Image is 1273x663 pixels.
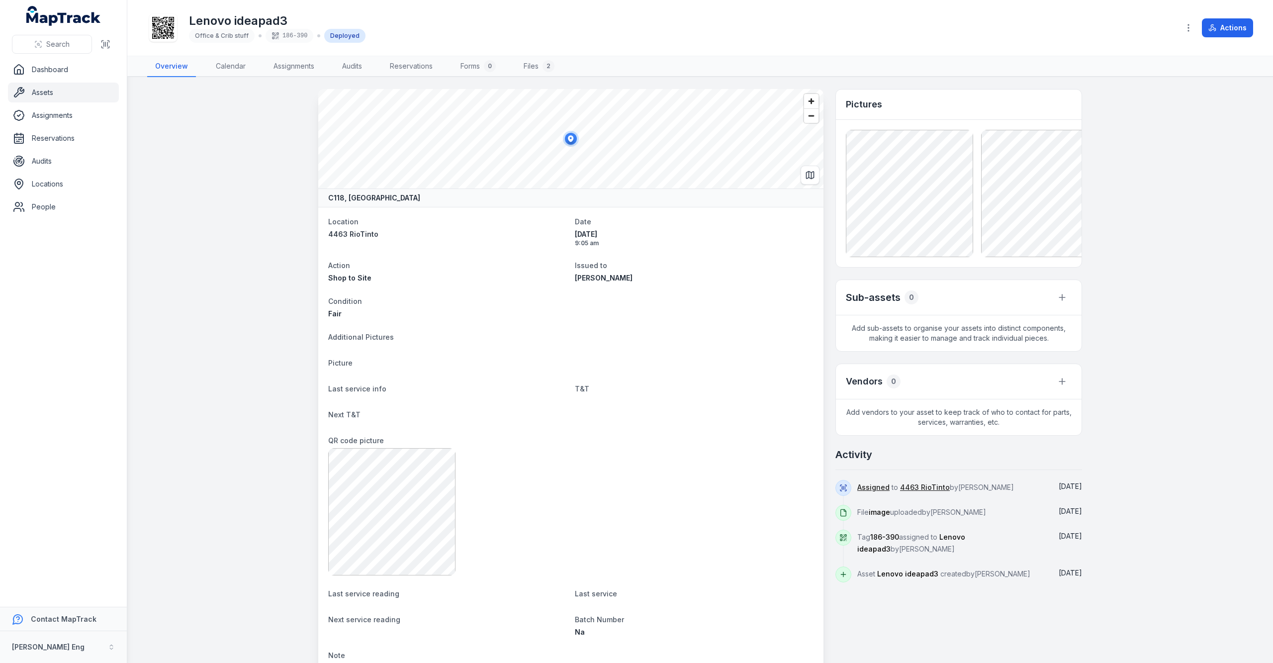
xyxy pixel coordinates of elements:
[328,230,378,238] span: 4463 RioTinto
[26,6,101,26] a: MapTrack
[900,482,950,492] a: 4463 RioTinto
[575,628,585,636] span: Na
[328,193,420,203] strong: C118, [GEOGRAPHIC_DATA]
[575,261,607,270] span: Issued to
[8,128,119,148] a: Reservations
[8,174,119,194] a: Locations
[328,297,362,305] span: Condition
[1059,482,1082,490] time: 01/09/2025, 9:05:35 am
[575,384,589,393] span: T&T
[836,399,1082,435] span: Add vendors to your asset to keep track of who to contact for parts, services, warranties, etc.
[189,13,365,29] h1: Lenovo ideapad3
[8,151,119,171] a: Audits
[328,410,361,419] span: Next T&T
[870,533,899,541] span: 186-390
[516,56,562,77] a: Files2
[453,56,504,77] a: Forms0
[328,384,386,393] span: Last service info
[835,448,872,462] h2: Activity
[1202,18,1253,37] button: Actions
[1059,532,1082,540] time: 01/09/2025, 9:04:15 am
[575,229,814,239] span: [DATE]
[266,56,322,77] a: Assignments
[575,615,624,624] span: Batch Number
[484,60,496,72] div: 0
[328,261,350,270] span: Action
[334,56,370,77] a: Audits
[804,108,818,123] button: Zoom out
[857,508,986,516] span: File uploaded by [PERSON_NAME]
[846,97,882,111] h3: Pictures
[46,39,70,49] span: Search
[195,32,249,39] span: Office & Crib stuff
[8,105,119,125] a: Assignments
[328,309,342,318] span: Fair
[887,375,901,388] div: 0
[575,274,633,282] span: [PERSON_NAME]
[328,436,384,445] span: QR code picture
[8,60,119,80] a: Dashboard
[147,56,196,77] a: Overview
[328,359,353,367] span: Picture
[324,29,365,43] div: Deployed
[12,643,85,651] strong: [PERSON_NAME] Eng
[266,29,313,43] div: 186-390
[836,315,1082,351] span: Add sub-assets to organise your assets into distinct components, making it easier to manage and t...
[1059,532,1082,540] span: [DATE]
[328,589,399,598] span: Last service reading
[543,60,554,72] div: 2
[328,333,394,341] span: Additional Pictures
[575,217,591,226] span: Date
[318,89,823,189] canvas: Map
[575,589,617,598] span: Last service
[804,94,818,108] button: Zoom in
[8,83,119,102] a: Assets
[846,290,901,304] h2: Sub-assets
[1059,482,1082,490] span: [DATE]
[382,56,441,77] a: Reservations
[905,290,918,304] div: 0
[1059,568,1082,577] span: [DATE]
[857,569,1030,578] span: Asset created by [PERSON_NAME]
[12,35,92,54] button: Search
[869,508,890,516] span: image
[857,533,965,553] span: Tag assigned to by [PERSON_NAME]
[328,615,400,624] span: Next service reading
[208,56,254,77] a: Calendar
[857,483,1014,491] span: to by [PERSON_NAME]
[846,375,883,388] h3: Vendors
[1059,507,1082,515] span: [DATE]
[575,229,814,247] time: 01/09/2025, 9:05:35 am
[877,569,938,578] span: Lenovo ideapad3
[31,615,96,623] strong: Contact MapTrack
[575,239,814,247] span: 9:05 am
[328,217,359,226] span: Location
[328,651,345,660] span: Note
[328,229,567,239] a: 4463 RioTinto
[1059,568,1082,577] time: 01/09/2025, 9:04:14 am
[8,197,119,217] a: People
[328,274,371,282] span: Shop to Site
[857,482,890,492] a: Assigned
[801,166,819,185] button: Switch to Map View
[1059,507,1082,515] time: 01/09/2025, 9:04:36 am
